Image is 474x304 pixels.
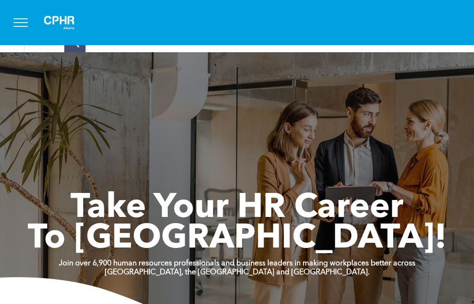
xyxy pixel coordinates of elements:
button: menu [8,10,33,35]
img: A white background with a few lines on it [36,8,83,38]
strong: Join over 6,900 human resources professionals and business leaders in making workplaces better ac... [59,260,415,267]
span: Take Your HR Career [70,192,404,225]
span: To [GEOGRAPHIC_DATA]! [28,222,447,256]
strong: [GEOGRAPHIC_DATA], the [GEOGRAPHIC_DATA] and [GEOGRAPHIC_DATA]. [105,269,370,276]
